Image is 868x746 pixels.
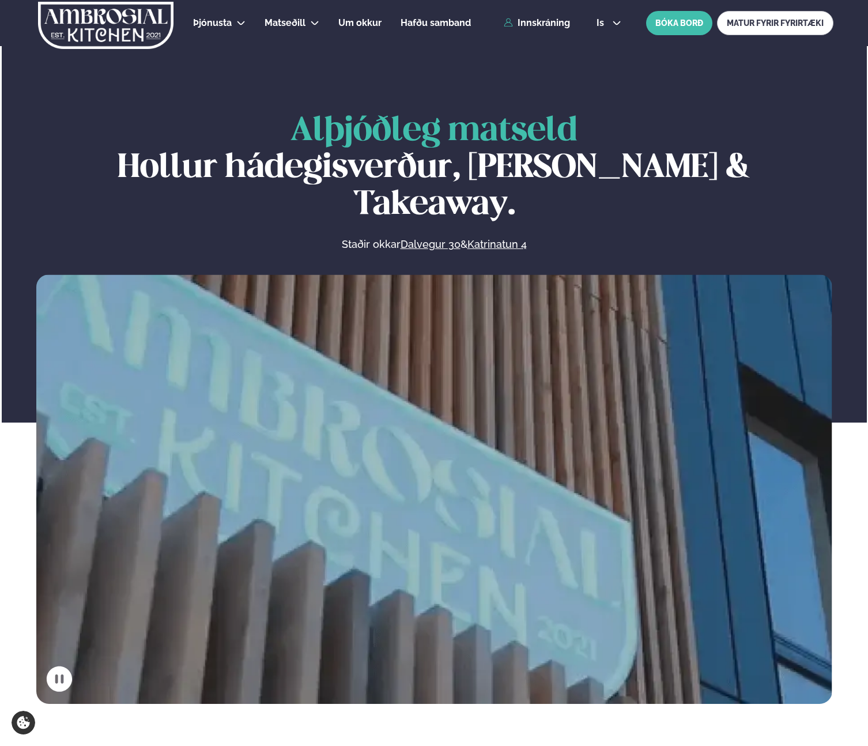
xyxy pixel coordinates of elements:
button: is [587,18,631,28]
button: BÓKA BORÐ [646,11,712,35]
span: Um okkur [338,17,382,28]
a: Dalvegur 30 [401,238,461,251]
h1: Hollur hádegisverður, [PERSON_NAME] & Takeaway. [36,113,832,224]
a: Cookie settings [12,711,35,734]
a: Þjónusta [193,16,232,30]
p: Staðir okkar & [216,238,652,251]
a: Hafðu samband [401,16,471,30]
span: Þjónusta [193,17,232,28]
a: MATUR FYRIR FYRIRTÆKI [717,11,833,35]
img: logo [37,2,175,49]
span: Hafðu samband [401,17,471,28]
a: Innskráning [504,18,570,28]
span: Matseðill [265,17,305,28]
span: Alþjóðleg matseld [290,115,578,147]
a: Matseðill [265,16,305,30]
span: is [597,18,607,28]
a: Um okkur [338,16,382,30]
a: Katrinatun 4 [467,238,527,251]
